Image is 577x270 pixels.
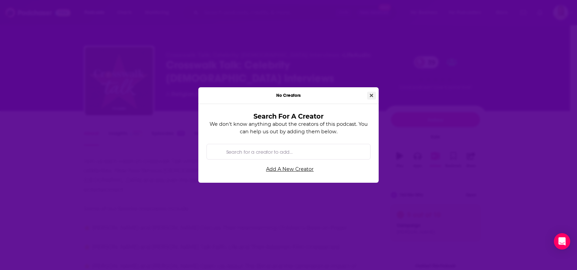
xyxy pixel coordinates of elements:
h3: Search For A Creator [217,112,360,120]
div: Search by entity type [207,144,370,160]
input: Search for a creator to add... [224,144,365,159]
p: We don't know anything about the creators of this podcast. You can help us out by adding them below. [207,120,370,136]
div: Open Intercom Messenger [554,233,570,250]
button: Close [367,92,376,100]
a: Add A New Creator [209,164,370,175]
div: No Creators [198,87,379,104]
